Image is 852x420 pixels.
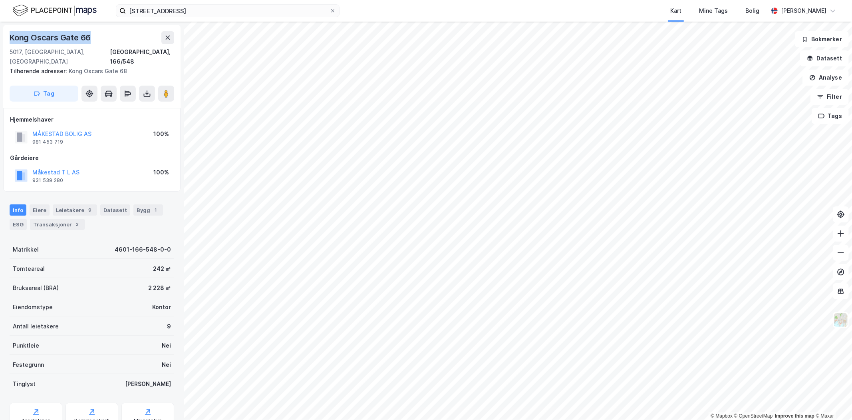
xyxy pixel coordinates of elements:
[833,312,848,328] img: Z
[153,264,171,274] div: 242 ㎡
[699,6,728,16] div: Mine Tags
[110,47,174,66] div: [GEOGRAPHIC_DATA], 166/548
[10,86,78,102] button: Tag
[115,245,171,254] div: 4601-166-548-0-0
[126,5,330,17] input: Søk på adresse, matrikkel, gårdeiere, leietakere eller personer
[148,283,171,293] div: 2 228 ㎡
[745,6,759,16] div: Bolig
[32,139,63,145] div: 981 453 719
[775,413,814,419] a: Improve this map
[53,204,97,216] div: Leietakere
[13,4,97,18] img: logo.f888ab2527a4732fd821a326f86c7f29.svg
[812,108,849,124] button: Tags
[13,379,36,389] div: Tinglyst
[152,302,171,312] div: Kontor
[162,360,171,370] div: Nei
[162,341,171,350] div: Nei
[73,220,81,228] div: 3
[13,341,39,350] div: Punktleie
[13,283,59,293] div: Bruksareal (BRA)
[32,177,63,184] div: 931 539 280
[133,204,163,216] div: Bygg
[167,322,171,331] div: 9
[13,245,39,254] div: Matrikkel
[10,31,92,44] div: Kong Oscars Gate 66
[10,66,168,76] div: Kong Oscars Gate 68
[153,129,169,139] div: 100%
[812,382,852,420] div: Kontrollprogram for chat
[13,302,53,312] div: Eiendomstype
[711,413,733,419] a: Mapbox
[30,219,85,230] div: Transaksjoner
[812,382,852,420] iframe: Chat Widget
[10,219,27,230] div: ESG
[13,322,59,331] div: Antall leietakere
[100,204,130,216] div: Datasett
[810,89,849,105] button: Filter
[781,6,826,16] div: [PERSON_NAME]
[795,31,849,47] button: Bokmerker
[86,206,94,214] div: 9
[30,204,50,216] div: Eiere
[10,153,174,163] div: Gårdeiere
[125,379,171,389] div: [PERSON_NAME]
[153,168,169,177] div: 100%
[802,70,849,86] button: Analyse
[800,50,849,66] button: Datasett
[10,204,26,216] div: Info
[152,206,160,214] div: 1
[10,47,110,66] div: 5017, [GEOGRAPHIC_DATA], [GEOGRAPHIC_DATA]
[670,6,681,16] div: Kart
[13,360,44,370] div: Festegrunn
[13,264,45,274] div: Tomteareal
[10,68,69,74] span: Tilhørende adresser:
[734,413,773,419] a: OpenStreetMap
[10,115,174,124] div: Hjemmelshaver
